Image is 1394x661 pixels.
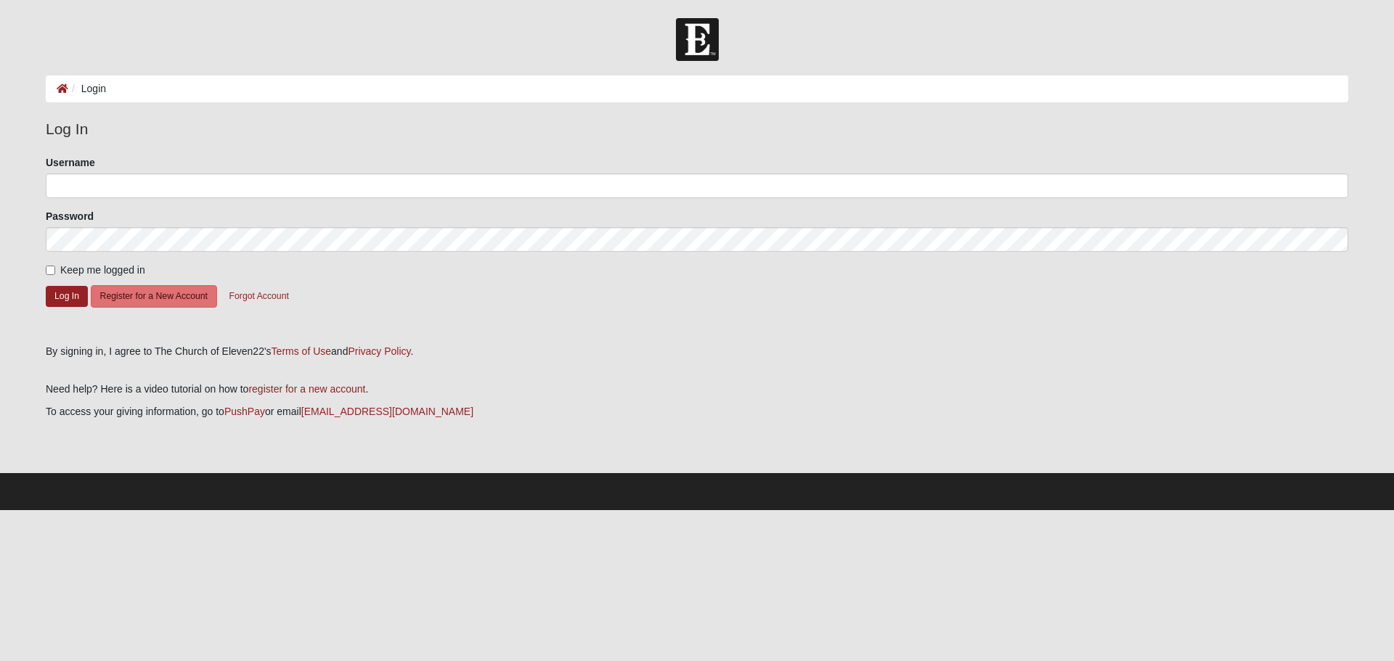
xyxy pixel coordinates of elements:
[248,383,365,395] a: register for a new account
[301,406,473,417] a: [EMAIL_ADDRESS][DOMAIN_NAME]
[46,209,94,223] label: Password
[224,406,265,417] a: PushPay
[46,404,1348,419] p: To access your giving information, go to or email
[46,118,1348,141] legend: Log In
[46,382,1348,397] p: Need help? Here is a video tutorial on how to .
[46,155,95,170] label: Username
[46,286,88,307] button: Log In
[91,285,217,308] button: Register for a New Account
[68,81,106,97] li: Login
[272,345,331,357] a: Terms of Use
[348,345,410,357] a: Privacy Policy
[46,344,1348,359] div: By signing in, I agree to The Church of Eleven22's and .
[60,264,145,276] span: Keep me logged in
[676,18,719,61] img: Church of Eleven22 Logo
[46,266,55,275] input: Keep me logged in
[220,285,298,308] button: Forgot Account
